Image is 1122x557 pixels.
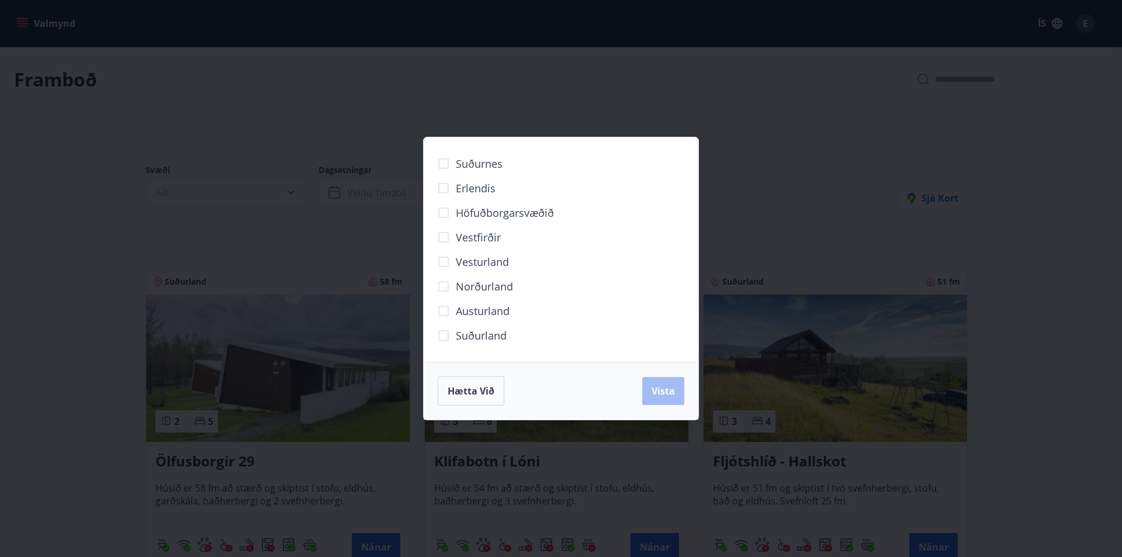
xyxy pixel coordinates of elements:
[456,181,496,196] span: Erlendis
[456,279,513,294] span: Norðurland
[448,385,494,397] span: Hætta við
[438,376,504,406] button: Hætta við
[456,205,554,220] span: Höfuðborgarsvæðið
[456,328,507,343] span: Suðurland
[456,254,509,269] span: Vesturland
[456,303,510,319] span: Austurland
[456,230,501,245] span: Vestfirðir
[456,156,503,171] span: Suðurnes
